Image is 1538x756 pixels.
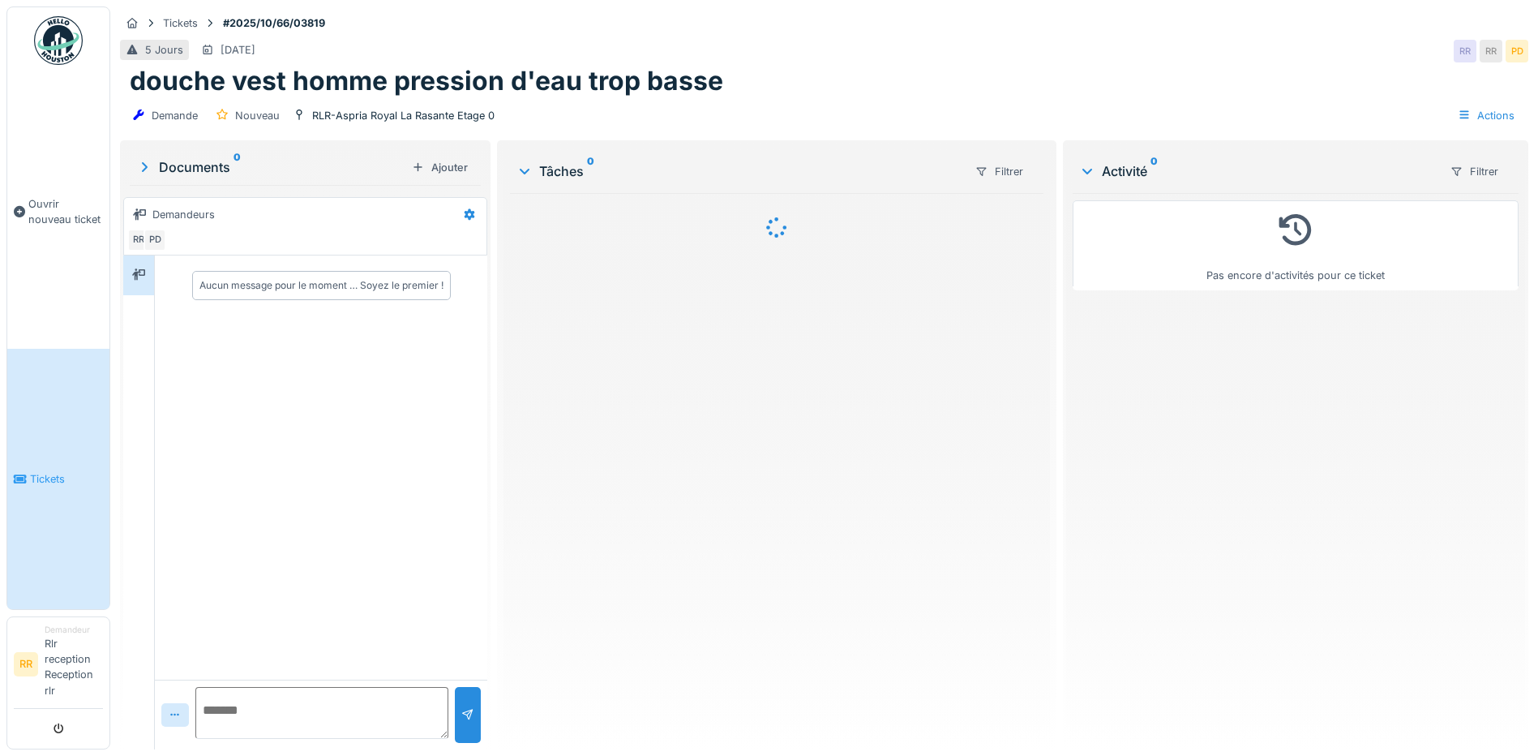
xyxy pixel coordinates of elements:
div: Demande [152,108,198,123]
div: RR [1480,40,1502,62]
div: Ajouter [405,157,474,178]
h1: douche vest homme pression d'eau trop basse [130,66,723,97]
div: RLR-Aspria Royal La Rasante Etage 0 [312,108,495,123]
li: Rlr reception Reception rlr [45,624,103,705]
a: RR DemandeurRlr reception Reception rlr [14,624,103,709]
div: Nouveau [235,108,280,123]
div: Actions [1450,104,1522,127]
div: Demandeur [45,624,103,636]
a: Ouvrir nouveau ticket [7,74,109,349]
div: Pas encore d'activités pour ce ticket [1083,208,1508,283]
strong: #2025/10/66/03819 [216,15,332,31]
span: Tickets [30,471,103,487]
div: RR [127,229,150,251]
li: RR [14,652,38,677]
span: Ouvrir nouveau ticket [28,196,103,227]
sup: 0 [1150,161,1158,181]
div: Aucun message pour le moment … Soyez le premier ! [199,278,443,293]
img: Badge_color-CXgf-gQk.svg [34,16,83,65]
a: Tickets [7,349,109,608]
div: Filtrer [968,160,1030,183]
sup: 0 [587,161,594,181]
div: PD [1506,40,1528,62]
div: Tâches [516,161,962,181]
sup: 0 [233,157,241,177]
div: [DATE] [221,42,255,58]
div: Documents [136,157,405,177]
div: Activité [1079,161,1437,181]
div: Demandeurs [152,207,215,222]
div: Filtrer [1443,160,1506,183]
div: PD [144,229,166,251]
div: RR [1454,40,1476,62]
div: Tickets [163,15,198,31]
div: 5 Jours [145,42,183,58]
